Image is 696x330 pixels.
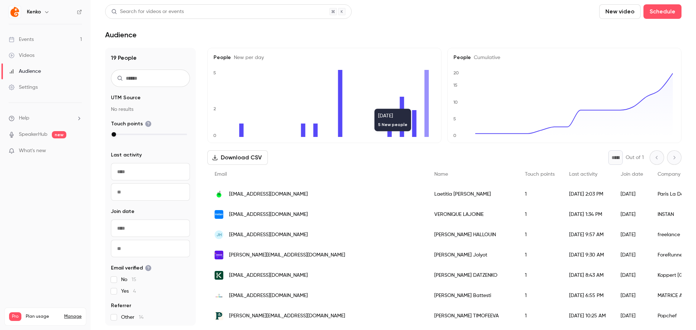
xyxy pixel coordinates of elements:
div: Audience [9,68,41,75]
p: Out of 1 [626,154,644,161]
div: [PERSON_NAME] Jolyot [427,245,518,265]
span: New per day [231,55,264,60]
img: Kenko [9,6,21,18]
img: beaforerunner.com [215,251,223,259]
text: 10 [453,100,458,105]
div: 1 [518,225,562,245]
div: [DATE] 10:25 AM [562,306,613,326]
span: Email [215,172,227,177]
img: instan.fr [215,210,223,219]
div: [DATE] 9:57 AM [562,225,613,245]
span: 14 [139,315,144,320]
span: Referrer [111,302,131,309]
div: 1 [518,285,562,306]
li: help-dropdown-opener [9,114,82,122]
span: Help [19,114,29,122]
a: Manage [64,314,82,319]
div: [DATE] [613,265,650,285]
button: Schedule [643,4,681,19]
span: Company name [658,172,695,177]
text: 15 [453,83,457,88]
span: What's new [19,147,46,155]
div: [PERSON_NAME] Battesti [427,285,518,306]
span: [EMAIL_ADDRESS][DOMAIN_NAME] [229,272,308,279]
span: Touch points [525,172,555,177]
div: [PERSON_NAME] HALLOUIN [427,225,518,245]
img: matrice.io [215,291,223,300]
span: No [121,276,136,283]
div: 1 [518,245,562,265]
span: Last activity [111,151,142,159]
div: [DATE] 1:34 PM [562,204,613,225]
button: New video [599,4,641,19]
span: Email verified [111,264,152,272]
div: [DATE] [613,245,650,265]
div: [DATE] 2:03 PM [562,184,613,204]
text: 2 [214,106,216,111]
span: Touch points [111,120,152,128]
img: parisladefense.com [215,190,223,199]
span: UTM Source [111,94,141,101]
text: 20 [453,70,459,75]
div: Settings [9,84,38,91]
img: koppert.fr [215,271,223,280]
text: 0 [453,133,456,138]
span: 4 [133,289,136,294]
div: [PERSON_NAME] DATZENKO [427,265,518,285]
span: [PERSON_NAME][EMAIL_ADDRESS][DOMAIN_NAME] [229,312,345,320]
span: Join date [621,172,643,177]
iframe: Noticeable Trigger [73,148,82,154]
span: Yes [121,288,136,295]
img: popchef.com [215,312,223,320]
div: [DATE] [613,306,650,326]
span: [EMAIL_ADDRESS][DOMAIN_NAME] [229,231,308,239]
div: [PERSON_NAME] TIMOFEEVA [427,306,518,326]
div: [DATE] [613,225,650,245]
span: Join date [111,208,134,215]
span: [EMAIL_ADDRESS][DOMAIN_NAME] [229,292,308,300]
div: 1 [518,204,562,225]
span: Name [434,172,448,177]
span: [EMAIL_ADDRESS][DOMAIN_NAME] [229,211,308,218]
span: Plan usage [26,314,60,319]
h6: Kenko [27,8,41,16]
button: Download CSV [207,150,268,165]
p: No results [111,106,190,113]
a: SpeakerHub [19,131,47,138]
span: Last activity [569,172,597,177]
div: Search for videos or events [111,8,184,16]
div: VERONIQUE LAJOINIE [427,204,518,225]
span: [PERSON_NAME][EMAIL_ADDRESS][DOMAIN_NAME] [229,251,345,259]
span: new [52,131,66,138]
div: Events [9,36,34,43]
div: 1 [518,184,562,204]
text: 0 [213,133,216,138]
text: 5 [213,70,216,75]
div: max [112,132,116,137]
div: 1 [518,306,562,326]
span: Other [121,314,144,321]
text: 5 [453,116,456,121]
h1: 19 People [111,54,190,62]
h5: People [453,54,675,61]
span: [EMAIL_ADDRESS][DOMAIN_NAME] [229,191,308,198]
h1: Audience [105,30,137,39]
div: [DATE] 9:30 AM [562,245,613,265]
span: Pro [9,312,21,321]
span: 15 [132,277,136,282]
span: JH [216,231,222,238]
div: 1 [518,265,562,285]
div: Laetitia [PERSON_NAME] [427,184,518,204]
h5: People [214,54,435,61]
div: Videos [9,52,34,59]
span: Cumulative [471,55,500,60]
div: [DATE] [613,184,650,204]
div: [DATE] 6:55 PM [562,285,613,306]
div: [DATE] [613,204,650,225]
div: [DATE] 8:43 AM [562,265,613,285]
div: [DATE] [613,285,650,306]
